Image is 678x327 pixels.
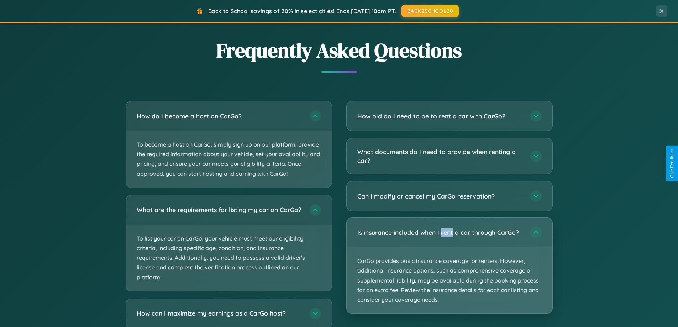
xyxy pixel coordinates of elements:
[669,149,674,178] div: Give Feedback
[137,112,303,121] h3: How do I become a host on CarGo?
[357,228,523,237] h3: Is insurance included when I rent a car through CarGo?
[347,247,552,313] p: CarGo provides basic insurance coverage for renters. However, additional insurance options, such ...
[208,7,396,15] span: Back to School savings of 20% in select cities! Ends [DATE] 10am PT.
[126,37,553,64] h2: Frequently Asked Questions
[357,147,523,165] h3: What documents do I need to provide when renting a car?
[401,5,459,17] button: BACK2SCHOOL20
[137,309,303,318] h3: How can I maximize my earnings as a CarGo host?
[126,131,332,188] p: To become a host on CarGo, simply sign up on our platform, provide the required information about...
[137,205,303,214] h3: What are the requirements for listing my car on CarGo?
[357,192,523,201] h3: Can I modify or cancel my CarGo reservation?
[357,112,523,121] h3: How old do I need to be to rent a car with CarGo?
[126,225,332,291] p: To list your car on CarGo, your vehicle must meet our eligibility criteria, including specific ag...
